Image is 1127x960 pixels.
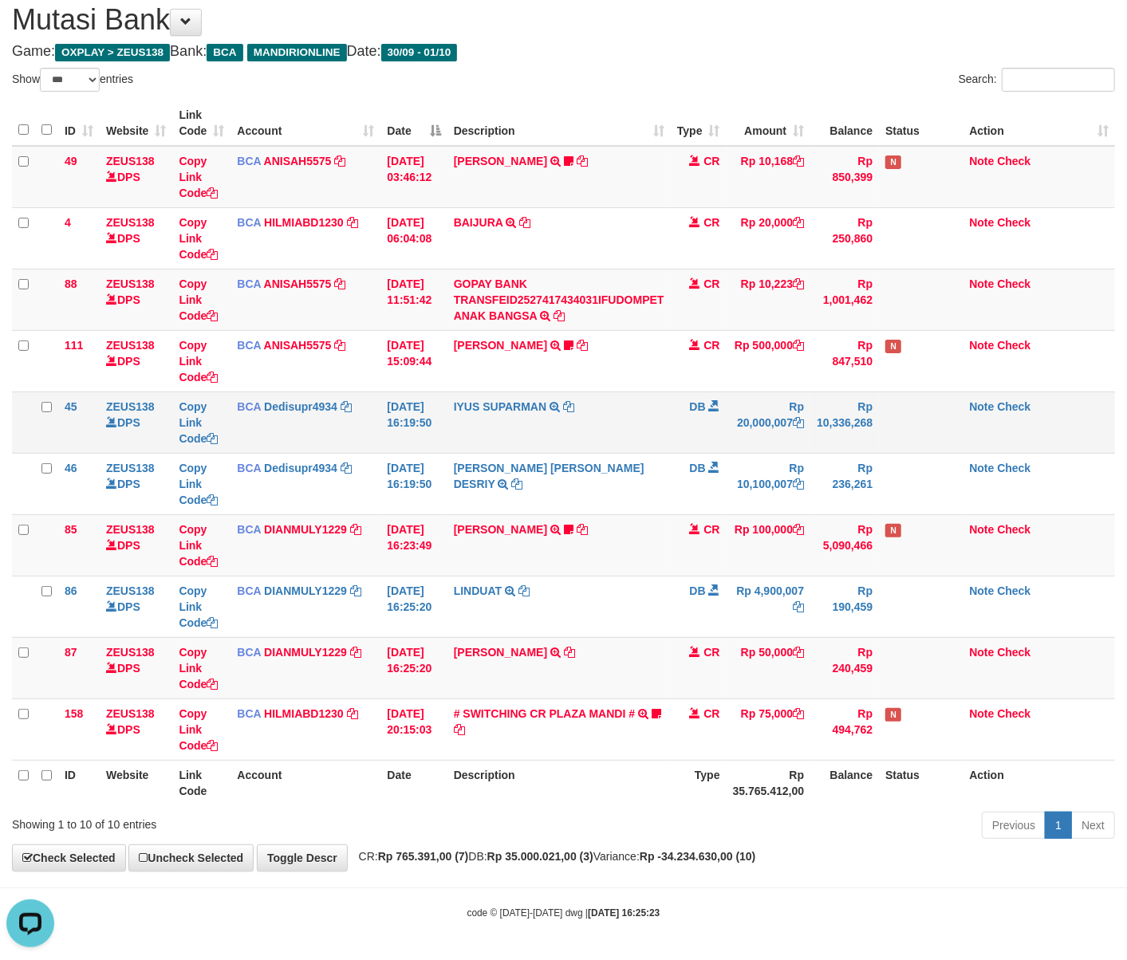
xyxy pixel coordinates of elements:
[264,584,347,597] a: DIANMULY1229
[247,44,347,61] span: MANDIRIONLINE
[100,698,172,760] td: DPS
[487,850,593,863] strong: Rp 35.000.021,00 (3)
[577,523,588,536] a: Copy ANDI SOBARI to clipboard
[727,514,811,576] td: Rp 100,000
[341,400,352,413] a: Copy Dedisupr4934 to clipboard
[55,44,170,61] span: OXPLAY > ZEUS138
[179,584,218,629] a: Copy Link Code
[969,277,994,290] a: Note
[106,707,155,720] a: ZEUS138
[179,462,218,506] a: Copy Link Code
[885,708,901,722] span: Has Note
[1071,812,1115,839] a: Next
[106,216,155,229] a: ZEUS138
[237,216,261,229] span: BCA
[380,330,447,391] td: [DATE] 15:09:44
[810,453,879,514] td: Rp 236,261
[997,155,1030,167] a: Check
[100,576,172,637] td: DPS
[106,462,155,474] a: ZEUS138
[100,453,172,514] td: DPS
[12,44,1115,60] h4: Game: Bank: Date:
[703,707,719,720] span: CR
[237,584,261,597] span: BCA
[969,584,994,597] a: Note
[65,400,77,413] span: 45
[703,277,719,290] span: CR
[793,646,804,659] a: Copy Rp 50,000 to clipboard
[454,723,465,736] a: Copy # SWITCHING CR PLAZA MANDI # to clipboard
[350,646,361,659] a: Copy DIANMULY1229 to clipboard
[810,207,879,269] td: Rp 250,860
[727,698,811,760] td: Rp 75,000
[810,100,879,146] th: Balance
[381,44,458,61] span: 30/09 - 01/10
[810,514,879,576] td: Rp 5,090,466
[257,844,348,871] a: Toggle Descr
[106,277,155,290] a: ZEUS138
[885,155,901,169] span: Has Note
[563,400,574,413] a: Copy IYUS SUPARMAN to clipboard
[588,907,660,919] strong: [DATE] 16:25:23
[100,269,172,330] td: DPS
[727,760,811,805] th: Rp 35.765.412,00
[128,844,254,871] a: Uncheck Selected
[347,707,358,720] a: Copy HILMIABD1230 to clipboard
[454,216,503,229] a: BAIJURA
[380,576,447,637] td: [DATE] 16:25:20
[12,810,458,832] div: Showing 1 to 10 of 10 entries
[100,330,172,391] td: DPS
[793,707,804,720] a: Copy Rp 75,000 to clipboard
[380,760,447,805] th: Date
[100,100,172,146] th: Website: activate to sort column ascending
[106,400,155,413] a: ZEUS138
[969,523,994,536] a: Note
[690,584,706,597] span: DB
[997,400,1030,413] a: Check
[969,339,994,352] a: Note
[564,646,575,659] a: Copy JEMS SALIHA to clipboard
[793,416,804,429] a: Copy Rp 20,000,007 to clipboard
[237,707,261,720] span: BCA
[264,339,332,352] a: ANISAH5575
[334,155,345,167] a: Copy ANISAH5575 to clipboard
[350,584,361,597] a: Copy DIANMULY1229 to clipboard
[179,339,218,384] a: Copy Link Code
[690,462,706,474] span: DB
[380,453,447,514] td: [DATE] 16:19:50
[727,269,811,330] td: Rp 10,223
[100,146,172,208] td: DPS
[454,707,635,720] a: # SWITCHING CR PLAZA MANDI #
[703,155,719,167] span: CR
[207,44,242,61] span: BCA
[172,100,231,146] th: Link Code: activate to sort column ascending
[997,646,1030,659] a: Check
[106,584,155,597] a: ZEUS138
[106,339,155,352] a: ZEUS138
[727,576,811,637] td: Rp 4,900,007
[982,812,1046,839] a: Previous
[65,523,77,536] span: 85
[997,216,1030,229] a: Check
[351,850,756,863] span: CR: DB: Variance:
[518,584,530,597] a: Copy LINDUAT to clipboard
[690,400,706,413] span: DB
[969,462,994,474] a: Note
[40,68,100,92] select: Showentries
[727,100,811,146] th: Amount: activate to sort column ascending
[671,100,727,146] th: Type: activate to sort column ascending
[237,155,261,167] span: BCA
[810,391,879,453] td: Rp 10,336,268
[100,760,172,805] th: Website
[380,100,447,146] th: Date: activate to sort column descending
[179,400,218,445] a: Copy Link Code
[577,155,588,167] a: Copy INA PAUJANAH to clipboard
[454,277,664,322] a: GOPAY BANK TRANSFEID2527417434031IFUDOMPET ANAK BANGSA
[12,68,133,92] label: Show entries
[334,339,345,352] a: Copy ANISAH5575 to clipboard
[727,207,811,269] td: Rp 20,000
[671,760,727,805] th: Type
[12,4,1115,36] h1: Mutasi Bank
[810,698,879,760] td: Rp 494,762
[969,155,994,167] a: Note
